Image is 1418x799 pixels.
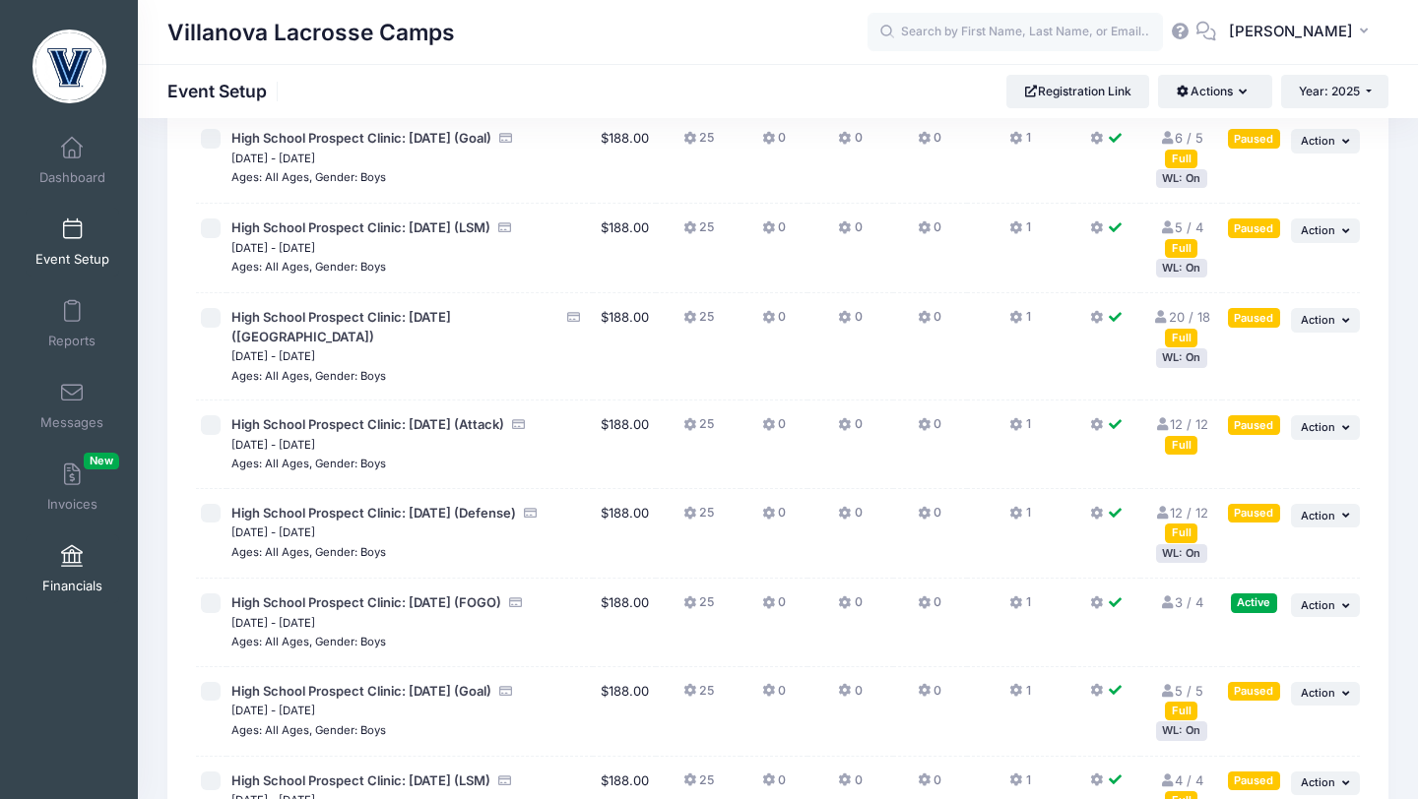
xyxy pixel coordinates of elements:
span: New [84,453,119,469]
button: Action [1291,129,1360,153]
small: Ages: All Ages, Gender: Boys [231,723,386,737]
button: 0 [762,415,786,444]
span: High School Prospect Clinic: [DATE] (Goal) [231,683,491,699]
a: 6 / 5 Full [1159,130,1203,165]
button: Action [1291,682,1360,706]
button: 0 [838,504,862,532]
h1: Villanova Lacrosse Camps [167,10,455,55]
button: [PERSON_NAME] [1216,10,1388,55]
button: Action [1291,504,1360,527]
small: [DATE] - [DATE] [231,438,315,452]
button: 0 [918,504,941,532]
span: High School Prospect Clinic: [DATE] (FOGO) [231,594,501,610]
div: Full [1165,436,1197,455]
button: 0 [838,415,862,444]
a: InvoicesNew [26,453,119,522]
h1: Event Setup [167,81,284,101]
span: Action [1301,598,1335,612]
small: Ages: All Ages, Gender: Boys [231,170,386,184]
button: Actions [1158,75,1271,108]
span: Invoices [47,496,97,513]
span: Messages [40,414,103,431]
span: Event Setup [35,251,109,268]
span: Action [1301,775,1335,789]
button: 1 [1009,504,1030,532]
button: 0 [918,682,941,710]
span: Dashboard [39,169,105,186]
a: Reports [26,289,119,358]
span: High School Prospect Clinic: [DATE] (Attack) [231,416,504,432]
small: [DATE] - [DATE] [231,152,315,165]
small: [DATE] - [DATE] [231,704,315,717]
button: 1 [1009,682,1030,710]
a: 3 / 4 [1159,594,1203,610]
a: 5 / 4 Full [1159,219,1203,255]
a: 12 / 12 Full [1154,505,1208,540]
button: 0 [918,308,941,337]
button: 25 [683,415,714,444]
input: Search by First Name, Last Name, or Email... [868,13,1163,52]
div: Paused [1228,218,1280,237]
span: High School Prospect Clinic: [DATE] (LSM) [231,219,490,235]
td: $188.00 [593,293,656,400]
button: Action [1291,308,1360,332]
td: $188.00 [593,204,656,293]
button: 0 [762,593,786,622]
div: Paused [1228,771,1280,790]
button: 1 [1009,218,1030,247]
div: Paused [1228,129,1280,148]
small: Ages: All Ages, Gender: Boys [231,369,386,383]
i: Accepting Credit Card Payments [508,596,524,609]
a: Financials [26,534,119,603]
small: Ages: All Ages, Gender: Boys [231,545,386,559]
button: 25 [683,218,714,247]
button: 1 [1009,415,1030,444]
button: Action [1291,593,1360,617]
div: Paused [1228,308,1280,327]
button: 0 [838,682,862,710]
div: Full [1165,239,1197,258]
button: 0 [838,218,862,247]
button: Year: 2025 [1281,75,1388,108]
span: High School Prospect Clinic: [DATE] (Defense) [231,505,516,521]
button: 25 [683,504,714,532]
i: Accepting Credit Card Payments [566,311,582,324]
button: 0 [762,129,786,157]
button: Action [1291,771,1360,795]
div: Full [1165,150,1197,168]
div: Paused [1228,415,1280,434]
small: Ages: All Ages, Gender: Boys [231,635,386,648]
span: Action [1301,420,1335,434]
span: [PERSON_NAME] [1229,21,1353,42]
button: 0 [918,415,941,444]
a: Event Setup [26,208,119,277]
button: 25 [683,682,714,710]
a: Registration Link [1006,75,1149,108]
div: Paused [1228,504,1280,522]
div: WL: On [1156,259,1207,277]
i: Accepting Credit Card Payments [498,132,514,145]
span: High School Prospect Clinic: [DATE] (LSM) [231,772,490,788]
div: WL: On [1156,348,1207,367]
button: 0 [918,593,941,622]
span: Reports [48,333,96,349]
span: Action [1301,313,1335,327]
div: Paused [1228,682,1280,701]
span: High School Prospect Clinic: [DATE] ([GEOGRAPHIC_DATA]) [231,309,451,344]
button: 0 [918,129,941,157]
span: High School Prospect Clinic: [DATE] (Goal) [231,130,491,146]
td: $188.00 [593,114,656,204]
div: Full [1165,523,1197,542]
div: Full [1165,329,1197,347]
span: Action [1301,134,1335,148]
div: WL: On [1156,544,1207,563]
a: 5 / 5 Full [1159,683,1203,718]
button: 25 [683,308,714,337]
div: WL: On [1156,721,1207,740]
button: 0 [762,504,786,532]
button: 0 [762,682,786,710]
span: Year: 2025 [1299,84,1360,98]
small: Ages: All Ages, Gender: Boys [231,457,386,470]
a: 20 / 18 Full [1152,309,1209,344]
button: 0 [762,308,786,337]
